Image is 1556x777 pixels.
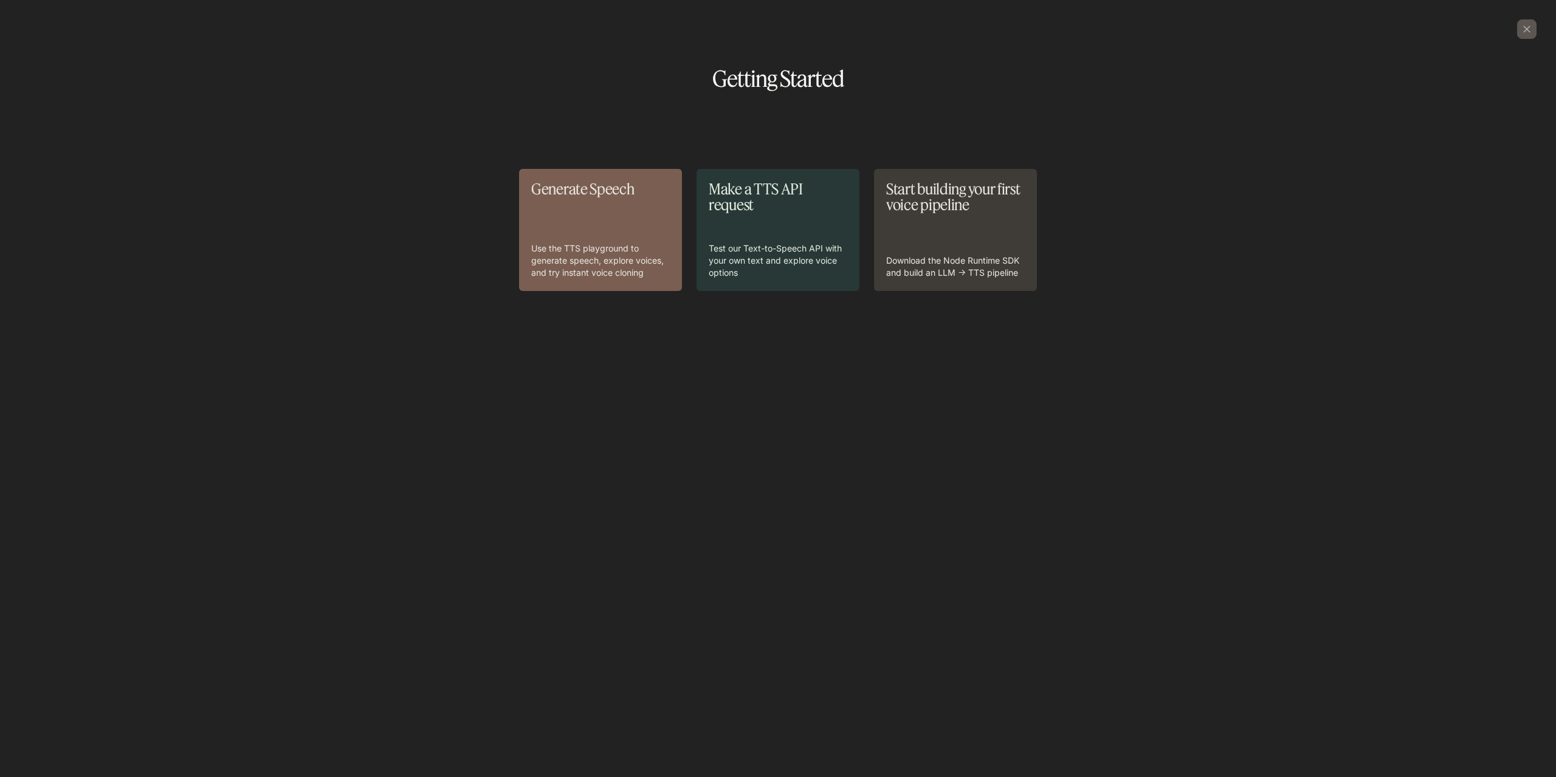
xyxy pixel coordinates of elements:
[886,255,1025,279] p: Download the Node Runtime SDK and build an LLM → TTS pipeline
[886,181,1025,213] p: Start building your first voice pipeline
[19,68,1537,90] h1: Getting Started
[709,242,847,279] p: Test our Text-to-Speech API with your own text and explore voice options
[519,169,682,291] a: Generate SpeechUse the TTS playground to generate speech, explore voices, and try instant voice c...
[709,181,847,213] p: Make a TTS API request
[874,169,1037,291] a: Start building your first voice pipelineDownload the Node Runtime SDK and build an LLM → TTS pipe...
[531,242,670,279] p: Use the TTS playground to generate speech, explore voices, and try instant voice cloning
[697,169,859,291] a: Make a TTS API requestTest our Text-to-Speech API with your own text and explore voice options
[531,181,670,197] p: Generate Speech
